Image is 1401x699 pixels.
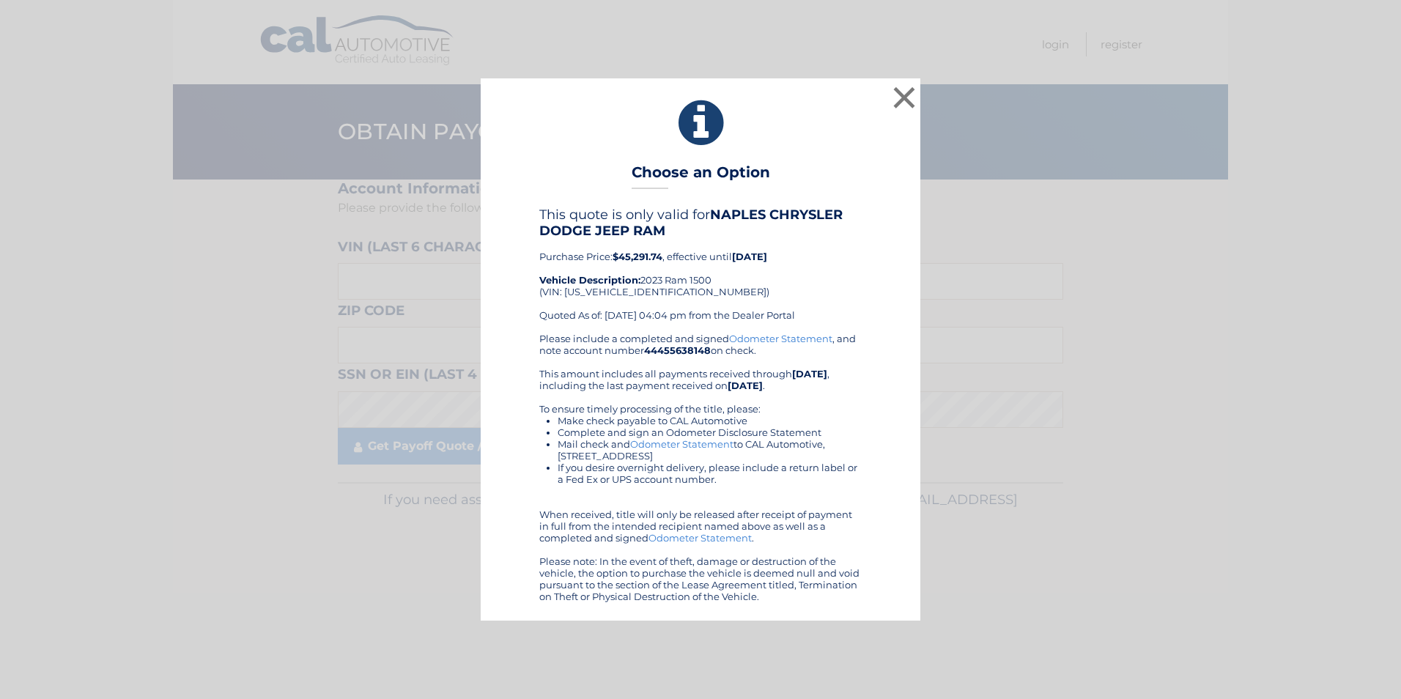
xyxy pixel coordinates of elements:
a: Odometer Statement [729,333,832,344]
li: Mail check and to CAL Automotive, [STREET_ADDRESS] [558,438,862,462]
li: Make check payable to CAL Automotive [558,415,862,426]
li: If you desire overnight delivery, please include a return label or a Fed Ex or UPS account number. [558,462,862,485]
li: Complete and sign an Odometer Disclosure Statement [558,426,862,438]
h4: This quote is only valid for [539,207,862,239]
b: [DATE] [732,251,767,262]
strong: Vehicle Description: [539,274,640,286]
b: 44455638148 [644,344,711,356]
b: [DATE] [728,380,763,391]
a: Odometer Statement [648,532,752,544]
b: [DATE] [792,368,827,380]
div: Please include a completed and signed , and note account number on check. This amount includes al... [539,333,862,602]
a: Odometer Statement [630,438,733,450]
b: $45,291.74 [613,251,662,262]
button: × [890,83,919,112]
div: Purchase Price: , effective until 2023 Ram 1500 (VIN: [US_VEHICLE_IDENTIFICATION_NUMBER]) Quoted ... [539,207,862,333]
b: NAPLES CHRYSLER DODGE JEEP RAM [539,207,843,239]
h3: Choose an Option [632,163,770,189]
